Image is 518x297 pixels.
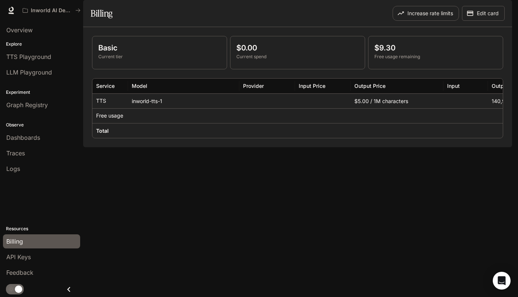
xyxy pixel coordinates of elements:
h6: Total [96,127,109,135]
p: $0.00 [236,42,359,53]
p: $9.30 [374,42,497,53]
p: Current spend [236,53,359,60]
div: Service [96,83,115,89]
div: Output Price [354,83,386,89]
div: inworld-tts-1 [128,93,239,108]
p: Basic [98,42,221,53]
div: Provider [243,83,264,89]
button: All workspaces [19,3,84,18]
div: Input [447,83,460,89]
div: Open Intercom Messenger [493,272,511,290]
div: Output [492,83,509,89]
div: $5.00 / 1M characters [351,93,443,108]
p: Free usage [96,112,123,119]
p: Inworld AI Demos [31,7,72,14]
button: Edit card [462,6,505,21]
div: Model [132,83,147,89]
button: Increase rate limits [393,6,459,21]
div: Input Price [299,83,325,89]
p: Current tier [98,53,221,60]
p: TTS [96,97,106,105]
h1: Billing [91,6,112,21]
p: Free usage remaining [374,53,497,60]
